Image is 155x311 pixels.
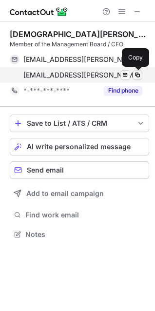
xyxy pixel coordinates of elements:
span: AI write personalized message [27,143,131,151]
button: Find work email [10,208,149,222]
span: Add to email campaign [26,190,104,197]
span: Notes [25,230,145,239]
span: [EMAIL_ADDRESS][PERSON_NAME][DOMAIN_NAME] [23,71,142,79]
img: ContactOut v5.3.10 [10,6,68,18]
button: Add to email campaign [10,185,149,202]
span: Send email [27,166,64,174]
div: [DEMOGRAPHIC_DATA][PERSON_NAME] [10,29,149,39]
span: [EMAIL_ADDRESS][PERSON_NAME][DOMAIN_NAME] [23,55,135,64]
button: Reveal Button [104,86,142,96]
button: save-profile-one-click [10,115,149,132]
button: Send email [10,161,149,179]
button: Notes [10,228,149,241]
span: Find work email [25,211,145,219]
button: AI write personalized message [10,138,149,155]
div: Save to List / ATS / CRM [27,119,132,127]
div: Member of the Management Board / CFO [10,40,149,49]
